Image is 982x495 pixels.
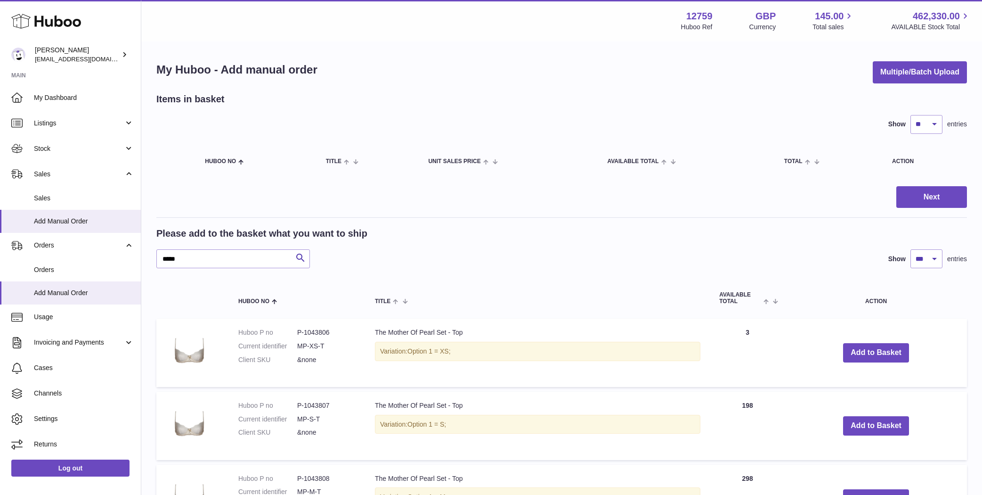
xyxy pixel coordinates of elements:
dt: Client SKU [238,428,297,437]
span: Listings [34,119,124,128]
span: Usage [34,313,134,322]
th: Action [785,282,967,313]
span: Huboo no [238,298,269,305]
h2: Please add to the basket what you want to ship [156,227,367,240]
span: Returns [34,440,134,449]
button: Add to Basket [843,416,909,436]
div: Action [892,158,958,165]
dd: MP-S-T [297,415,356,424]
dd: &none [297,355,356,364]
span: Settings [34,414,134,423]
td: The Mother Of Pearl Set - Top [365,319,710,387]
span: Title [375,298,390,305]
dd: P-1043806 [297,328,356,337]
div: Currency [749,23,776,32]
dd: MP-XS-T [297,342,356,351]
h1: My Huboo - Add manual order [156,62,317,77]
span: AVAILABLE Total [607,158,658,165]
span: Total sales [812,23,854,32]
dt: Huboo P no [238,474,297,483]
span: Orders [34,241,124,250]
dd: P-1043807 [297,401,356,410]
div: Huboo Ref [681,23,713,32]
td: 3 [710,319,785,387]
span: Channels [34,389,134,398]
span: Option 1 = S; [407,421,446,428]
span: Invoicing and Payments [34,338,124,347]
span: Title [326,158,341,165]
dt: Huboo P no [238,328,297,337]
span: Huboo no [205,158,236,165]
a: Log out [11,460,130,477]
span: Option 1 = XS; [407,347,450,355]
dt: Current identifier [238,415,297,424]
a: 145.00 Total sales [812,10,854,32]
span: entries [947,255,967,264]
span: 462,330.00 [913,10,960,23]
strong: 12759 [686,10,713,23]
span: Stock [34,144,124,153]
dt: Huboo P no [238,401,297,410]
button: Next [896,186,967,208]
td: The Mother Of Pearl Set - Top [365,392,710,460]
a: 462,330.00 AVAILABLE Stock Total [891,10,971,32]
img: The Mother Of Pearl Set - Top [166,328,213,375]
dd: P-1043808 [297,474,356,483]
span: AVAILABLE Stock Total [891,23,971,32]
span: Sales [34,170,124,179]
h2: Items in basket [156,93,225,106]
td: 198 [710,392,785,460]
img: sofiapanwar@unndr.com [11,48,25,62]
span: [EMAIL_ADDRESS][DOMAIN_NAME] [35,55,138,63]
label: Show [888,255,906,264]
span: entries [947,120,967,129]
span: My Dashboard [34,93,134,102]
span: Total [784,158,803,165]
span: Add Manual Order [34,217,134,226]
span: Unit Sales Price [428,158,480,165]
span: Orders [34,265,134,274]
div: Variation: [375,342,700,361]
span: Add Manual Order [34,289,134,297]
button: Add to Basket [843,343,909,363]
div: Variation: [375,415,700,434]
span: AVAILABLE Total [719,292,761,304]
img: The Mother Of Pearl Set - Top [166,401,213,448]
dt: Client SKU [238,355,297,364]
div: [PERSON_NAME] [35,46,120,64]
span: Sales [34,194,134,203]
span: 145.00 [815,10,844,23]
dd: &none [297,428,356,437]
dt: Current identifier [238,342,297,351]
span: Cases [34,363,134,372]
button: Multiple/Batch Upload [873,61,967,83]
label: Show [888,120,906,129]
strong: GBP [755,10,776,23]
